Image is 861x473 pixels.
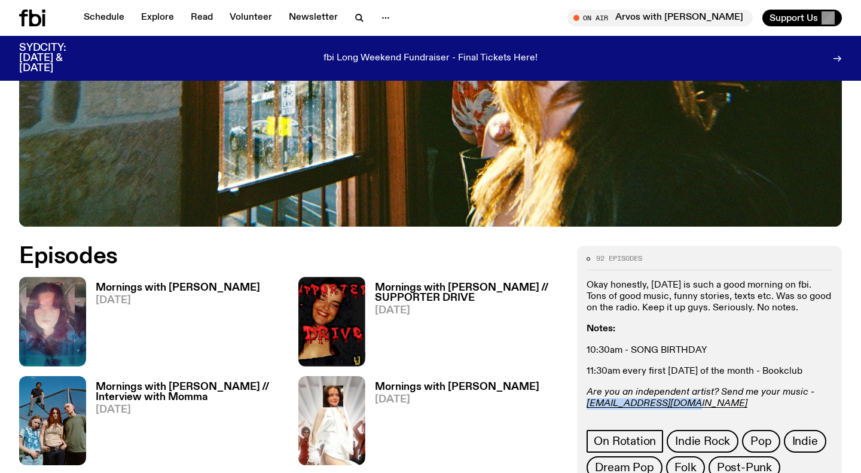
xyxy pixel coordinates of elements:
span: [DATE] [375,306,563,316]
a: Mornings with [PERSON_NAME] // SUPPORTER DRIVE[DATE] [365,283,563,366]
p: 10:30am - SONG BIRTHDAY [587,345,832,356]
button: On AirArvos with [PERSON_NAME] [567,10,753,26]
p: Okay honestly, [DATE] is such a good morning on fbi. Tons of good music, funny stories, texts etc... [587,280,832,315]
a: Mornings with [PERSON_NAME][DATE] [365,382,539,465]
a: On Rotation [587,430,663,453]
h3: Mornings with [PERSON_NAME] [375,382,539,392]
strong: Notes: [587,324,615,334]
span: Pop [750,435,771,448]
h3: Mornings with [PERSON_NAME] // Interview with Momma [96,382,284,402]
span: 92 episodes [596,255,642,262]
span: Indie Rock [675,435,730,448]
h2: Episodes [19,246,563,267]
span: Indie [792,435,818,448]
span: On Rotation [594,435,656,448]
a: Mornings with [PERSON_NAME][DATE] [86,283,260,366]
a: Read [184,10,220,26]
a: Mornings with [PERSON_NAME] // Interview with Momma[DATE] [86,382,284,465]
a: Pop [742,430,780,453]
p: 11:30am every first [DATE] of the month - Bookclub [587,366,832,377]
h3: Mornings with [PERSON_NAME] [96,283,260,293]
p: fbi Long Weekend Fundraiser - Final Tickets Here! [323,53,538,64]
a: Newsletter [282,10,345,26]
a: Volunteer [222,10,279,26]
span: [DATE] [96,405,284,415]
span: [DATE] [96,295,260,306]
span: [DATE] [375,395,539,405]
h3: Mornings with [PERSON_NAME] // SUPPORTER DRIVE [375,283,563,303]
h3: SYDCITY: [DATE] & [DATE] [19,43,96,74]
a: Indie Rock [667,430,738,453]
em: Are you an independent artist? Send me your music - [587,387,814,397]
a: Explore [134,10,181,26]
a: Indie [784,430,826,453]
span: Support Us [770,13,818,23]
a: [EMAIL_ADDRESS][DOMAIN_NAME] [587,399,747,408]
button: Support Us [762,10,842,26]
a: Schedule [77,10,132,26]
